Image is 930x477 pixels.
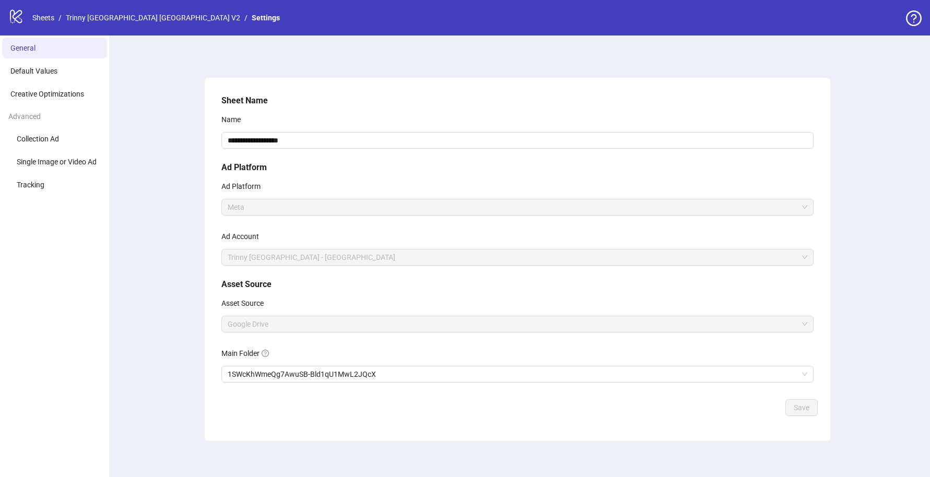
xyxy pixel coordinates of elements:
h5: Asset Source [221,278,814,291]
a: Sheets [30,12,56,23]
input: Name [221,132,814,149]
label: Asset Source [221,295,270,312]
span: Creative Optimizations [10,90,84,98]
span: General [10,44,36,52]
span: Default Values [10,67,57,75]
span: 1SWcKhWmeQg7AwuSB-Bld1qU1MwL2JQcX [228,366,807,382]
a: Settings [250,12,282,23]
span: Tracking [17,181,44,189]
span: Collection Ad [17,135,59,143]
span: Google Drive [228,316,807,332]
li: / [244,12,248,23]
h5: Ad Platform [221,161,814,174]
span: Meta [228,199,807,215]
span: question-circle [906,10,922,26]
label: Ad Account [221,228,266,245]
span: Trinny London - US [228,249,807,265]
a: Trinny [GEOGRAPHIC_DATA] [GEOGRAPHIC_DATA] V2 [64,12,242,23]
label: Ad Platform [221,178,267,195]
label: Main Folder [221,345,276,362]
label: Name [221,111,248,128]
span: Single Image or Video Ad [17,158,97,166]
h5: Sheet Name [221,94,814,107]
li: / [58,12,62,23]
button: Save [785,399,818,416]
span: question-circle [262,350,269,357]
